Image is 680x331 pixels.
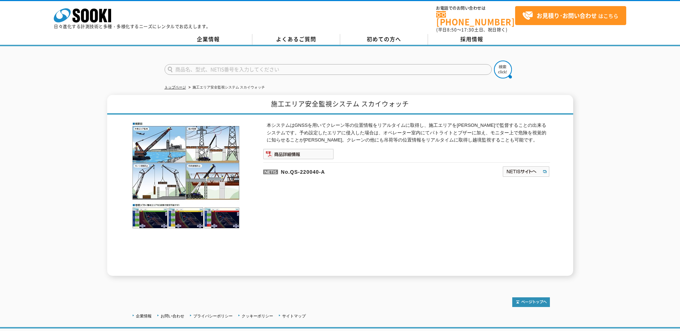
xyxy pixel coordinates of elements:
a: よくあるご質問 [252,34,340,45]
a: お見積り･お問い合わせはこちら [515,6,626,25]
span: はこちら [522,10,618,21]
a: 商品詳細情報システム [263,153,334,158]
img: NETISサイトへ [502,166,550,177]
span: (平日 ～ 土日、祝日除く) [436,27,507,33]
img: トップページへ [512,297,550,307]
a: サイトマップ [282,314,306,318]
li: 施工エリア安全監視システム スカイウォッチ [187,84,265,91]
a: クッキーポリシー [242,314,273,318]
span: 初めての方へ [367,35,401,43]
span: 8:50 [447,27,457,33]
a: 企業情報 [136,314,152,318]
a: 企業情報 [165,34,252,45]
a: 初めての方へ [340,34,428,45]
img: 商品詳細情報システム [263,149,334,159]
span: お電話でのお問い合わせは [436,6,515,10]
a: プライバシーポリシー [193,314,233,318]
p: 本システムはGNSSを用いてクレーン等の位置情報をリアルタイムに取得し、施工エリアを[PERSON_NAME]で監督することの出来るシステムです。予め設定したエリアに侵入した場合は、オペレーター... [267,122,550,144]
a: 採用情報 [428,34,516,45]
img: 施工エリア安全監視システム スカイウォッチ [130,122,242,229]
a: トップページ [165,85,186,89]
p: 日々進化する計測技術と多種・多様化するニーズにレンタルでお応えします。 [54,24,211,29]
span: 17:30 [461,27,474,33]
strong: お見積り･お問い合わせ [537,11,597,20]
p: No.QS-220040-A [263,162,433,179]
input: 商品名、型式、NETIS番号を入力してください [165,64,492,75]
a: お問い合わせ [161,314,184,318]
h1: 施工エリア安全監視システム スカイウォッチ [107,95,573,115]
a: [PHONE_NUMBER] [436,11,515,26]
img: btn_search.png [494,61,512,78]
